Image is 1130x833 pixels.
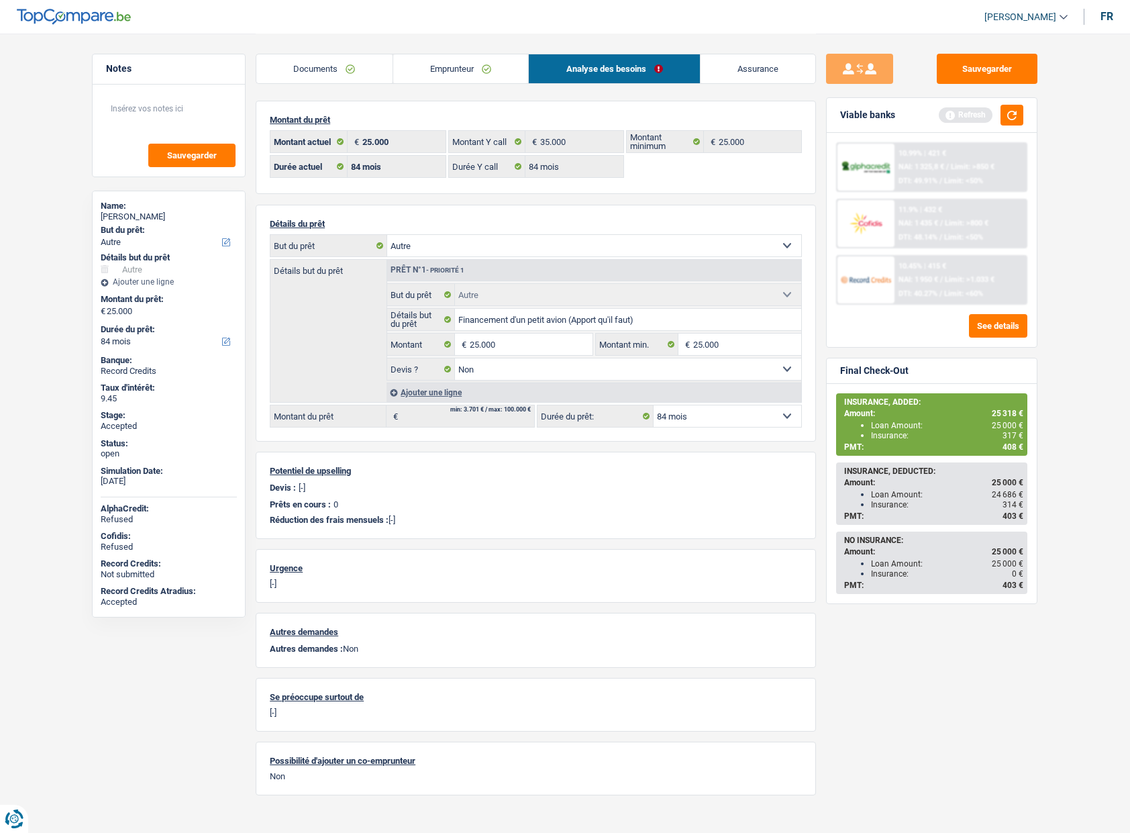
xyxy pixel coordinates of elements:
[101,294,234,305] label: Montant du prêt:
[1003,431,1023,440] span: 317 €
[939,233,942,242] span: /
[393,54,529,83] a: Emprunteur
[101,476,237,487] div: [DATE]
[270,405,387,427] label: Montant du prêt
[167,151,217,160] span: Sauvegarder
[898,162,944,171] span: NAI: 1 325,8 €
[939,289,942,298] span: /
[101,366,237,377] div: Record Credits
[101,421,237,432] div: Accepted
[992,409,1023,418] span: 25 318 €
[898,205,942,214] div: 11.9% | 432 €
[871,490,1023,499] div: Loan Amount:
[529,54,700,83] a: Analyse des besoins
[537,405,654,427] label: Durée du prêt:
[270,260,387,275] label: Détails but du prêt
[101,355,237,366] div: Banque:
[106,63,232,75] h5: Notes
[844,478,1023,487] div: Amount:
[387,266,468,275] div: Prêt n°1
[101,252,237,263] div: Détails but du prêt
[898,177,937,185] span: DTI: 49.91%
[101,277,237,287] div: Ajouter une ligne
[992,478,1023,487] span: 25 000 €
[871,559,1023,569] div: Loan Amount:
[944,289,983,298] span: Limit: <60%
[148,144,236,167] button: Sauvegarder
[387,284,455,305] label: But du prêt
[101,514,237,525] div: Refused
[871,421,1023,430] div: Loan Amount:
[270,515,389,525] span: Réduction des frais mensuels :
[992,559,1023,569] span: 25 000 €
[270,579,802,589] p: [-]
[270,499,331,509] p: Prêts en cours :
[841,160,890,175] img: AlphaCredit
[101,201,237,211] div: Name:
[101,558,237,569] div: Record Credits:
[944,233,983,242] span: Limit: <50%
[898,219,938,228] span: NAI: 1 435 €
[844,409,1023,418] div: Amount:
[101,586,237,597] div: Record Credits Atradius:
[270,235,387,256] label: But du prêt
[17,9,131,25] img: TopCompare Logo
[387,405,401,427] span: €
[525,131,540,152] span: €
[898,233,937,242] span: DTI: 48.14%
[992,490,1023,499] span: 24 686 €
[596,334,678,355] label: Montant min.
[898,289,937,298] span: DTI: 40.27%
[840,109,895,121] div: Viable banks
[270,707,802,718] p: [-]
[270,627,802,637] p: Autres demandes
[844,547,1023,556] div: Amount:
[844,511,1023,521] div: PMT:
[1003,500,1023,509] span: 314 €
[1003,511,1023,521] span: 403 €
[101,569,237,580] div: Not submitted
[299,483,305,493] p: [-]
[969,314,1027,338] button: See details
[898,262,946,271] div: 10.45% | 415 €
[101,306,105,317] span: €
[1003,581,1023,590] span: 403 €
[844,442,1023,452] div: PMT:
[270,644,343,654] span: Autres demandes :
[940,219,943,228] span: /
[387,334,455,355] label: Montant
[449,156,526,177] label: Durée Y call
[101,542,237,552] div: Refused
[627,131,704,152] label: Montant minimum
[455,334,470,355] span: €
[944,177,983,185] span: Limit: <50%
[946,162,949,171] span: /
[101,383,237,393] div: Taux d'intérêt:
[984,11,1056,23] span: [PERSON_NAME]
[1100,10,1113,23] div: fr
[844,581,1023,590] div: PMT:
[841,211,890,236] img: Cofidis
[844,536,1023,545] div: NO INSURANCE:
[101,324,234,335] label: Durée du prêt:
[939,107,992,122] div: Refresh
[449,131,526,152] label: Montant Y call
[270,644,802,654] p: Non
[101,410,237,421] div: Stage:
[1003,442,1023,452] span: 408 €
[945,275,994,284] span: Limit: >1.033 €
[992,547,1023,556] span: 25 000 €
[871,431,1023,440] div: Insurance:
[270,219,802,229] p: Détails du prêt
[348,131,362,152] span: €
[898,149,946,158] div: 10.99% | 421 €
[871,500,1023,509] div: Insurance:
[974,6,1068,28] a: [PERSON_NAME]
[426,266,464,274] span: - Priorité 1
[270,131,348,152] label: Montant actuel
[270,692,802,702] p: Se préoccupe surtout de
[992,421,1023,430] span: 25 000 €
[387,383,801,402] div: Ajouter une ligne
[270,771,802,781] p: Non
[704,131,719,152] span: €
